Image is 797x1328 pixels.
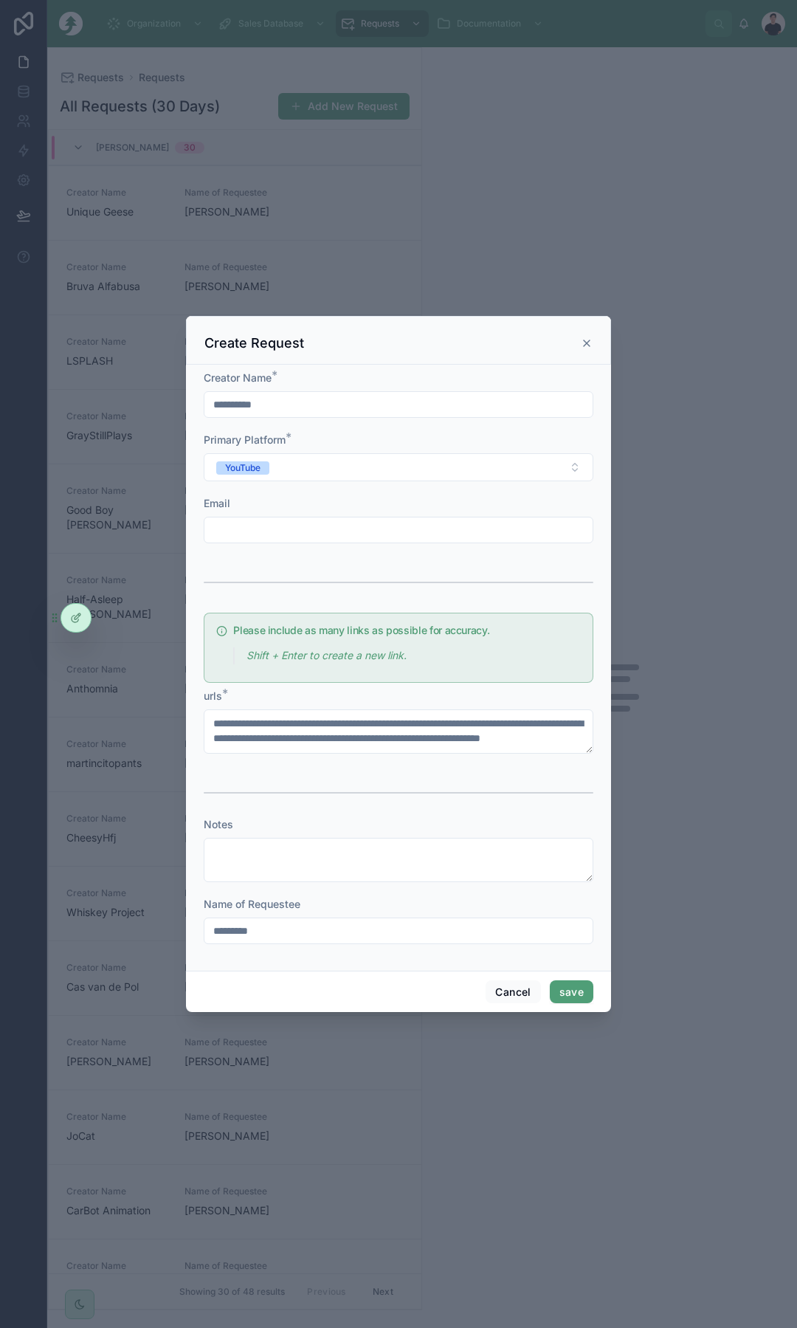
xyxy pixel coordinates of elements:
[550,980,593,1004] button: save
[225,461,261,475] div: YouTube
[204,453,593,481] button: Select Button
[204,818,233,830] span: Notes
[233,647,581,664] div: > *Shift + Enter to create a new link.*
[233,625,581,636] h5: Please include as many links as possible for accuracy.
[246,649,407,661] em: Shift + Enter to create a new link.
[204,371,272,384] span: Creator Name
[204,689,222,702] span: urls
[204,334,304,352] h3: Create Request
[204,898,300,910] span: Name of Requestee
[204,433,286,446] span: Primary Platform
[486,980,540,1004] button: Cancel
[204,497,230,509] span: Email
